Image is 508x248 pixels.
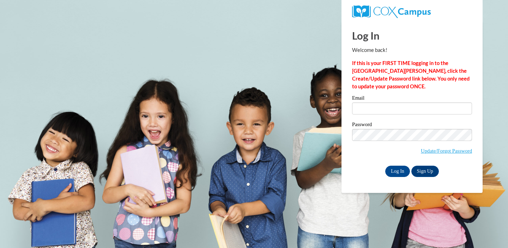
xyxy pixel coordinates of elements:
[352,46,472,54] p: Welcome back!
[352,5,431,18] img: COX Campus
[352,60,470,89] strong: If this is your FIRST TIME logging in to the [GEOGRAPHIC_DATA][PERSON_NAME], click the Create/Upd...
[421,148,472,154] a: Update/Forgot Password
[411,166,439,177] a: Sign Up
[352,8,431,14] a: COX Campus
[352,95,472,102] label: Email
[352,28,472,43] h1: Log In
[352,122,472,129] label: Password
[385,166,410,177] input: Log In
